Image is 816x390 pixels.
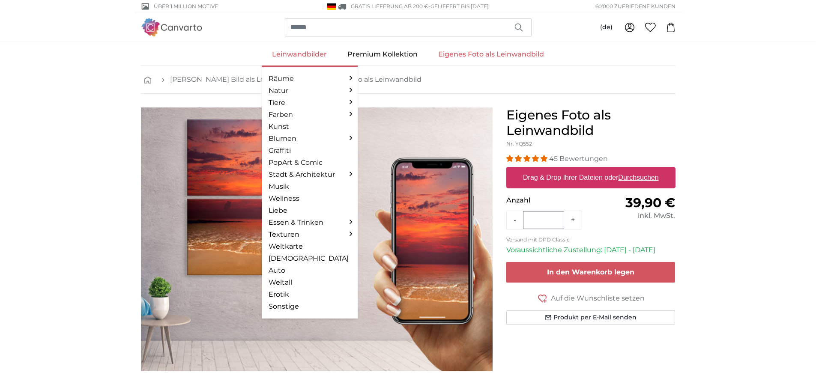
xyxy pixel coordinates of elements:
[269,98,351,108] a: Tiere
[269,205,351,216] a: Liebe
[269,217,351,228] a: Essen & Trinken
[170,74,303,85] a: [PERSON_NAME] Bild als Leinwandbild
[428,3,489,9] span: -
[506,245,676,255] p: Voraussichtliche Zustellung: [DATE] - [DATE]
[430,3,489,9] span: Geliefert bis [DATE]
[506,195,591,205] p: Anzahl
[269,122,351,132] a: Kunst
[269,158,351,168] a: PopArt & Comic
[269,86,351,96] a: Natur
[506,236,676,243] p: Versand mit DPD Classic
[269,170,351,180] a: Stadt & Architektur
[141,107,493,371] div: 1 of 1
[506,310,676,325] button: Produkt per E-Mail senden
[506,262,676,283] button: In den Warenkorb legen
[269,74,351,84] a: Räume
[591,211,675,221] div: inkl. MwSt.
[506,293,676,304] button: Auf die Wunschliste setzen
[618,174,658,181] u: Durchsuchen
[141,107,493,371] img: personalised-canvas-print
[551,293,645,304] span: Auf die Wunschliste setzen
[141,18,203,36] img: Canvarto
[428,43,554,65] a: Eigenes Foto als Leinwandbild
[269,229,351,240] a: Texturen
[564,211,582,229] button: +
[269,134,351,144] a: Blumen
[506,107,676,138] h1: Eigenes Foto als Leinwandbild
[269,110,351,120] a: Farben
[547,268,634,276] span: In den Warenkorb legen
[327,3,336,10] img: Deutschland
[351,3,428,9] span: GRATIS Lieferung ab 200 €
[262,43,337,65] a: Leinwandbilder
[269,146,351,156] a: Graffiti
[154,3,218,10] span: Über 1 Million Motive
[269,289,351,300] a: Erotik
[549,155,608,163] span: 45 Bewertungen
[269,194,351,204] a: Wellness
[520,169,662,186] label: Drag & Drop Ihrer Dateien oder
[269,301,351,312] a: Sonstige
[506,155,549,163] span: 4.93 stars
[337,43,428,65] a: Premium Kollektion
[269,277,351,288] a: Weltall
[595,3,676,10] span: 60'000 ZUFRIEDENE KUNDEN
[506,140,532,147] span: Nr. YQ552
[269,265,351,276] a: Auto
[141,66,676,94] nav: breadcrumbs
[593,20,619,35] button: (de)
[269,182,351,192] a: Musik
[269,241,351,252] a: Weltkarte
[507,211,523,229] button: -
[317,74,421,85] a: Eigenes Foto als Leinwandbild
[625,195,675,211] span: 39,90 €
[269,253,351,264] a: [DEMOGRAPHIC_DATA]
